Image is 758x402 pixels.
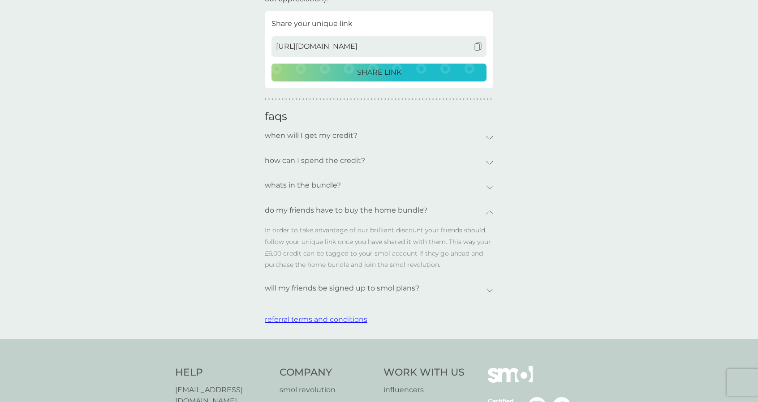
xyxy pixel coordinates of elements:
[333,97,335,102] p: ●
[268,97,270,102] p: ●
[412,97,413,102] p: ●
[175,366,271,380] h4: Help
[326,97,328,102] p: ●
[289,97,290,102] p: ●
[477,97,478,102] p: ●
[370,97,372,102] p: ●
[280,384,375,396] a: smol revolution
[306,97,308,102] p: ●
[449,97,451,102] p: ●
[265,314,367,325] button: referral terms and conditions
[388,97,390,102] p: ●
[415,97,417,102] p: ●
[271,18,487,30] p: Share your unique link
[265,175,341,196] p: whats in the bundle?
[383,366,465,380] h4: Work With Us
[383,384,465,396] a: influencers
[299,97,301,102] p: ●
[347,97,349,102] p: ●
[395,97,396,102] p: ●
[398,97,400,102] p: ●
[378,97,379,102] p: ●
[361,97,362,102] p: ●
[343,97,345,102] p: ●
[435,97,437,102] p: ●
[296,97,297,102] p: ●
[487,97,489,102] p: ●
[265,225,493,278] p: In order to take advantage of our brilliant discount your friends should follow your unique link ...
[452,97,454,102] p: ●
[483,97,485,102] p: ●
[353,97,355,102] p: ●
[401,97,403,102] p: ●
[474,43,482,51] img: copy to clipboard
[265,110,493,125] h2: faqs
[302,97,304,102] p: ●
[265,278,419,299] p: will my friends be signed up to smol plans?
[265,150,365,171] p: how can I spend the credit?
[319,97,321,102] p: ●
[470,97,472,102] p: ●
[282,97,284,102] p: ●
[418,97,420,102] p: ●
[276,41,357,52] span: [URL][DOMAIN_NAME]
[265,315,367,324] span: referral terms and conditions
[432,97,434,102] p: ●
[463,97,465,102] p: ●
[275,97,277,102] p: ●
[316,97,318,102] p: ●
[425,97,427,102] p: ●
[350,97,352,102] p: ●
[480,97,482,102] p: ●
[309,97,311,102] p: ●
[490,97,492,102] p: ●
[429,97,431,102] p: ●
[271,64,487,81] button: SHARE LINK
[285,97,287,102] p: ●
[446,97,448,102] p: ●
[405,97,407,102] p: ●
[384,97,386,102] p: ●
[265,200,427,221] p: do my friends have to buy the home bundle?
[374,97,376,102] p: ●
[292,97,294,102] p: ●
[323,97,325,102] p: ●
[381,97,383,102] p: ●
[279,97,280,102] p: ●
[265,97,267,102] p: ●
[443,97,444,102] p: ●
[357,67,401,78] p: SHARE LINK
[340,97,342,102] p: ●
[460,97,461,102] p: ●
[330,97,332,102] p: ●
[367,97,369,102] p: ●
[439,97,441,102] p: ●
[364,97,366,102] p: ●
[422,97,424,102] p: ●
[336,97,338,102] p: ●
[391,97,393,102] p: ●
[466,97,468,102] p: ●
[280,366,375,380] h4: Company
[271,97,273,102] p: ●
[357,97,359,102] p: ●
[408,97,410,102] p: ●
[265,125,357,146] p: when will I get my credit?
[456,97,458,102] p: ●
[473,97,475,102] p: ●
[488,366,533,396] img: smol
[313,97,314,102] p: ●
